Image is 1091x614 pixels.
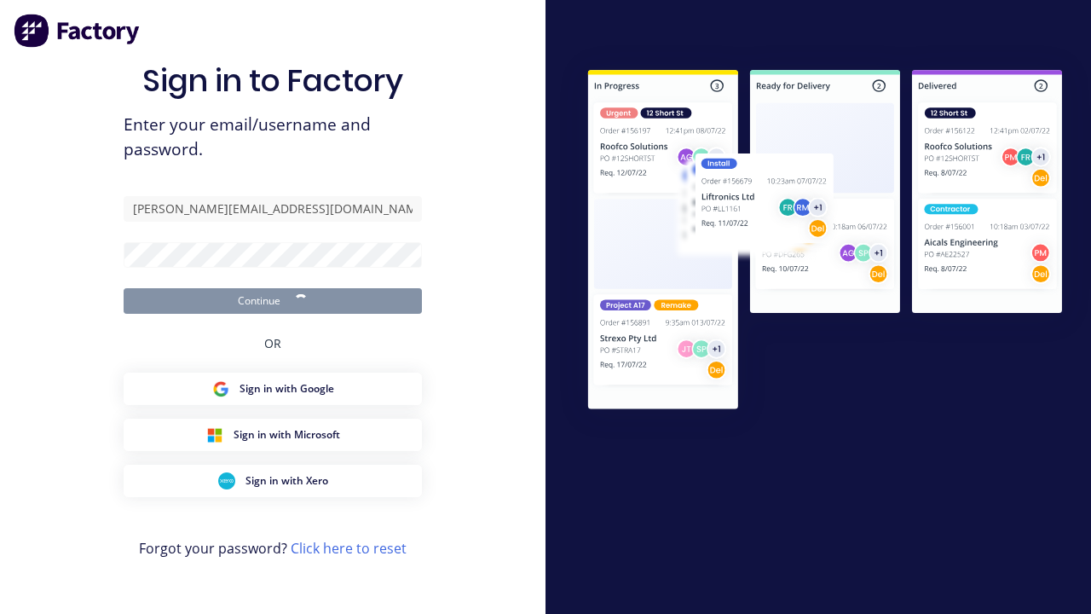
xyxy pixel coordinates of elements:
input: Email/Username [124,196,422,222]
button: Google Sign inSign in with Google [124,373,422,405]
span: Sign in with Google [240,381,334,397]
h1: Sign in to Factory [142,62,403,99]
button: Microsoft Sign inSign in with Microsoft [124,419,422,451]
img: Microsoft Sign in [206,426,223,443]
img: Factory [14,14,141,48]
button: Continue [124,288,422,314]
span: Sign in with Microsoft [234,427,340,443]
button: Xero Sign inSign in with Xero [124,465,422,497]
span: Sign in with Xero [245,473,328,489]
span: Forgot your password? [139,538,407,559]
div: OR [264,314,281,373]
img: Xero Sign in [218,472,235,489]
img: Google Sign in [212,380,229,397]
a: Click here to reset [291,539,407,558]
img: Sign in [559,43,1091,440]
span: Enter your email/username and password. [124,113,422,162]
